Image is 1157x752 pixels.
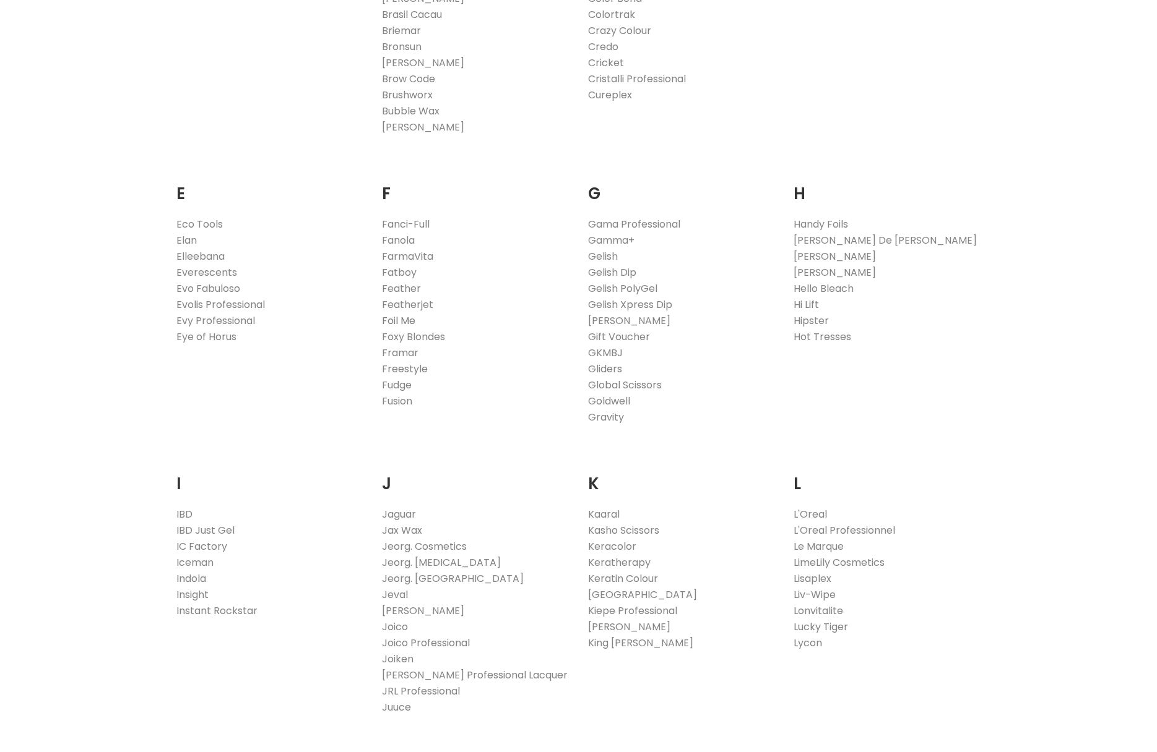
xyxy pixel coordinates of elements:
a: Jaguar [382,507,416,521]
a: IC Factory [176,539,227,553]
a: Juuce [382,700,411,714]
h2: H [794,165,981,207]
a: Briemar [382,23,421,38]
a: Goldwell [588,394,630,408]
a: Fudge [382,378,412,392]
a: Bronsun [382,40,422,54]
a: Jeorg. Cosmetics [382,539,467,553]
a: Gelish [588,249,618,263]
a: Evo Fabuloso [176,281,240,296]
a: Joico Professional [382,636,470,650]
a: Everescents [176,265,237,280]
a: Crazy Colour [588,23,651,38]
a: L'Oreal [794,507,827,521]
a: Fatboy [382,265,417,280]
a: Jeorg. [GEOGRAPHIC_DATA] [382,571,524,586]
h2: L [794,455,981,497]
a: Kiepe Professional [588,604,677,618]
h2: E [176,165,364,207]
a: Fanci-Full [382,217,430,231]
a: Eye of Horus [176,330,236,344]
a: Jeval [382,587,408,602]
a: [GEOGRAPHIC_DATA] [588,587,697,602]
a: Hot Tresses [794,330,851,344]
a: IBD Just Gel [176,523,235,537]
a: Evy Professional [176,314,255,328]
a: Feather [382,281,421,296]
a: Gamma+ [588,233,635,247]
a: [PERSON_NAME] De [PERSON_NAME] [794,233,977,247]
a: FarmaVita [382,249,433,263]
a: Jeorg. [MEDICAL_DATA] [382,555,501,570]
a: Iceman [176,555,214,570]
a: Eco Tools [176,217,223,231]
a: Foxy Blondes [382,330,445,344]
a: Le Marque [794,539,844,553]
a: [PERSON_NAME] Professional Lacquer [382,668,568,682]
h2: I [176,455,364,497]
a: [PERSON_NAME] [382,604,464,618]
a: L'Oreal Professionnel [794,523,895,537]
a: Freestyle [382,362,428,376]
a: Gelish Dip [588,265,636,280]
a: Lycon [794,636,822,650]
a: Fanola [382,233,415,247]
a: Global Scissors [588,378,662,392]
a: Foil Me [382,314,415,328]
h2: J [382,455,570,497]
a: [PERSON_NAME] [794,265,876,280]
a: Fusion [382,394,412,408]
a: King [PERSON_NAME] [588,636,693,650]
a: Brushworx [382,88,433,102]
a: Framar [382,346,418,360]
a: Gama Professional [588,217,680,231]
a: Bubble Wax [382,104,440,118]
a: GKMBJ [588,346,623,360]
a: Kaaral [588,507,620,521]
a: Brow Code [382,72,435,86]
a: Jax Wax [382,523,422,537]
a: Gravity [588,410,624,424]
a: Featherjet [382,297,433,312]
a: Handy Foils [794,217,848,231]
a: Joiken [382,652,414,666]
a: Kasho Scissors [588,523,659,537]
a: Evolis Professional [176,297,265,312]
h2: G [588,165,776,207]
a: Keratherapy [588,555,651,570]
a: Gelish Xpress Dip [588,297,672,312]
a: [PERSON_NAME] [382,56,464,70]
a: Hello Bleach [794,281,854,296]
a: Colortrak [588,7,635,22]
a: Gliders [588,362,622,376]
a: Brasil Cacau [382,7,442,22]
h2: F [382,165,570,207]
a: Elleebana [176,249,225,263]
a: Joico [382,620,408,634]
a: LimeLily Cosmetics [794,555,885,570]
a: Instant Rockstar [176,604,258,618]
a: Keracolor [588,539,636,553]
a: Gelish PolyGel [588,281,657,296]
a: [PERSON_NAME] [382,120,464,134]
a: Lisaplex [794,571,831,586]
h2: K [588,455,776,497]
a: Elan [176,233,197,247]
a: Credo [588,40,618,54]
a: [PERSON_NAME] [588,620,670,634]
a: Hi Lift [794,297,819,312]
a: Liv-Wipe [794,587,836,602]
a: Keratin Colour [588,571,658,586]
a: Cureplex [588,88,632,102]
a: Gift Voucher [588,330,650,344]
a: Cricket [588,56,624,70]
a: Hipster [794,314,829,328]
a: Indola [176,571,206,586]
a: Cristalli Professional [588,72,686,86]
a: [PERSON_NAME] [588,314,670,328]
a: [PERSON_NAME] [794,249,876,263]
a: IBD [176,507,193,521]
a: Lucky Tiger [794,620,848,634]
a: Insight [176,587,209,602]
a: JRL Professional [382,684,460,698]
